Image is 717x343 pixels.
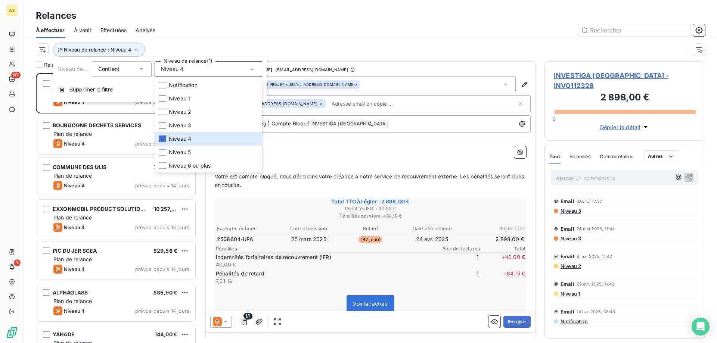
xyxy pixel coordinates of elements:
[480,246,525,252] span: Total
[560,263,581,269] span: Niveau 2
[53,43,145,57] button: Niveau de relance : Niveau 4
[643,150,679,162] button: Autres
[560,318,588,324] span: Notification
[53,331,75,337] span: YAHADE
[434,270,479,285] span: 1
[560,291,580,297] span: Niveau 1
[135,224,189,230] span: prévue depuis 14 jours
[36,26,65,34] span: À effectuer
[53,131,92,137] span: Plan de relance
[278,235,339,243] td: 25 mars 2025
[216,277,432,285] p: 7,21 %
[14,259,21,266] span: 1
[549,153,561,159] span: Tout
[245,82,357,87] div: <[EMAIL_ADDRESS][DOMAIN_NAME]>
[358,236,382,243] span: 147 jours
[53,164,106,170] span: COMMUNE DES ULIS
[600,123,641,131] span: Déplier le détail
[463,225,524,233] th: Solde TTC
[480,253,525,268] span: + 40,00 €
[600,153,634,159] span: Commentaires
[560,236,581,241] span: Niveau 3
[216,213,525,219] span: Pénalités de retard : + 84,15 €
[44,61,66,69] span: Relances
[434,253,479,268] span: 1
[216,205,525,212] span: Pénalités IFR : + 40,00 €
[216,253,432,261] p: Indemnités forfaitaires de recouvrement (IFR)
[578,24,690,36] input: Rechercher
[53,298,92,304] span: Plan de relance
[53,122,141,128] span: BOURGOGNE DECHETS SERVICES
[216,198,525,205] span: Total TTC à régler : 2 898,00 €
[561,281,574,287] span: Email
[53,80,139,87] span: INVESTIGA [GEOGRAPHIC_DATA]
[153,247,177,254] span: 529,56 €
[154,206,182,212] span: 10 257,15 €
[598,123,652,131] button: Déplier le détail
[64,224,85,230] span: Niveau 4
[554,71,696,91] span: INVESTIGA [GEOGRAPHIC_DATA] - INV0112328
[161,65,183,73] span: Niveau 4
[340,225,401,233] th: Retard
[153,289,177,296] span: 585,90 €
[577,309,615,314] span: 14 avr. 2025, 08:49
[329,98,415,109] input: Adresse email en copie ...
[53,172,92,179] span: Plan de relance
[278,225,339,233] th: Date d’émission
[169,162,211,169] span: Niveau 6 ou plus
[135,308,189,314] span: prévue depuis 14 jours
[53,81,267,98] button: Supprimer le filtre
[169,81,198,89] span: Notification
[577,282,615,286] span: 29 avr. 2025, 11:42
[577,199,602,203] span: [DATE] 17:57
[11,72,21,78] span: 97
[310,120,389,128] span: INVESTIGA [GEOGRAPHIC_DATA]
[53,206,166,212] span: EXXONMOBIL PRODUCT SOLUTIONS CO - G
[74,26,91,34] span: À venir
[6,327,18,339] img: Logo LeanPay
[560,208,581,214] span: Niveau 3
[36,73,196,343] div: grid
[215,173,525,188] span: Votre est compte bloqué, nous déclarons votre créance à notre service de recouvrement externe. Le...
[692,318,710,336] div: Open Intercom Messenger
[402,235,463,243] td: 24 avr. 2025
[58,66,103,72] span: Niveau de relance
[353,300,388,307] span: Voir la facture
[463,235,524,243] td: 2 898,00 €
[169,122,191,129] span: Niveau 3
[64,308,85,314] span: Niveau 4
[274,68,348,72] span: - [EMAIL_ADDRESS][DOMAIN_NAME]
[217,225,277,233] th: Factures échues
[216,246,435,252] span: Pénalités
[169,149,191,156] span: Niveau 5
[243,313,252,319] span: 1/1
[561,309,574,315] span: Email
[245,102,317,106] span: [EMAIL_ADDRESS][DOMAIN_NAME]
[169,108,191,116] span: Niveau 2
[64,141,85,147] span: Niveau 4
[217,236,254,243] span: 2508604-UPA
[53,289,88,296] span: ALPHAGLASS
[36,9,76,22] h3: Relances
[435,246,480,252] span: Nbr de factures
[53,214,92,221] span: Plan de relance
[561,226,574,232] span: Email
[64,266,85,272] span: Niveau 4
[100,26,127,34] span: Effectuées
[169,95,190,102] span: Niveau 1
[561,253,574,259] span: Email
[577,227,615,231] span: 26 mai 2025, 11:44
[98,66,119,72] span: Contient
[53,247,97,254] span: PIC DU JER SCEA
[135,266,189,272] span: prévue depuis 14 jours
[569,153,591,159] span: Relances
[402,225,463,233] th: Date d’échéance
[155,331,177,337] span: 144,00 €
[6,4,18,16] div: WE
[268,120,310,127] span: ] Compte Bloqué
[561,198,574,204] span: Email
[136,26,155,34] span: Analyse
[480,270,525,285] span: + 84,15 €
[216,270,432,277] p: Pénalités de retard
[553,116,556,122] span: 0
